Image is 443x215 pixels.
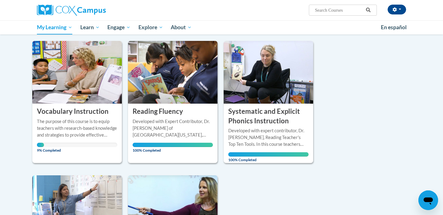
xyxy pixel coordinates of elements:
div: The purpose of this course is to equip teachers with research-based knowledge and strategies to p... [37,118,117,138]
a: My Learning [33,20,76,34]
a: Engage [103,20,134,34]
button: Account Settings [388,5,406,14]
img: Cox Campus [37,5,106,16]
div: Developed with expert contributor, Dr. [PERSON_NAME], Reading Teacher's Top Ten Tools. In this co... [228,127,309,148]
img: Course Logo [224,41,313,104]
div: Developed with Expert Contributor, Dr. [PERSON_NAME] of [GEOGRAPHIC_DATA][US_STATE], [GEOGRAPHIC_... [133,118,213,138]
div: Your progress [37,143,44,147]
img: Course Logo [32,41,122,104]
h3: Systematic and Explicit Phonics Instruction [228,107,309,126]
a: Course Logo Systematic and Explicit Phonics InstructionDeveloped with expert contributor, Dr. [PE... [224,41,313,163]
span: My Learning [37,24,72,31]
span: 9% Completed [37,143,44,153]
div: Your progress [133,143,213,147]
input: Search Courses [314,6,364,14]
span: 100% Completed [228,152,309,162]
span: 100% Completed [133,143,213,153]
span: Engage [107,24,130,31]
a: About [167,20,196,34]
button: Search [364,6,373,14]
span: Explore [138,24,163,31]
h3: Vocabulary Instruction [37,107,109,116]
iframe: Button to launch messaging window [418,190,438,210]
span: Learn [80,24,100,31]
a: En español [377,21,411,34]
a: Learn [76,20,104,34]
img: Course Logo [128,41,218,104]
span: About [171,24,192,31]
div: Main menu [28,20,415,34]
a: Cox Campus [37,5,154,16]
a: Explore [134,20,167,34]
h3: Reading Fluency [133,107,183,116]
a: Course Logo Reading FluencyDeveloped with Expert Contributor, Dr. [PERSON_NAME] of [GEOGRAPHIC_DA... [128,41,218,163]
span: En español [381,24,407,30]
a: Course Logo Vocabulary InstructionThe purpose of this course is to equip teachers with research-b... [32,41,122,163]
div: Your progress [228,152,309,157]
